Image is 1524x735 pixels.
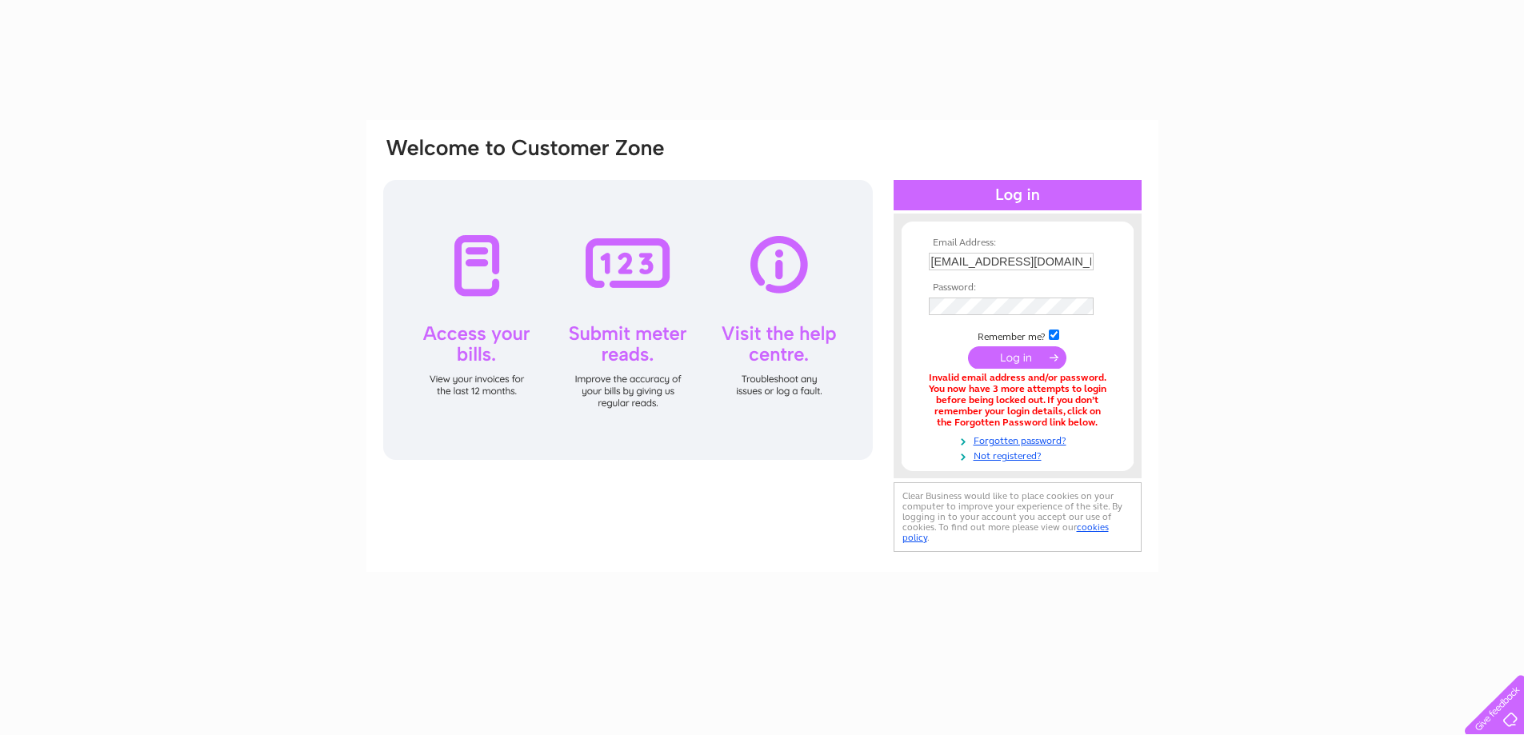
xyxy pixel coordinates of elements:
[929,373,1106,428] div: Invalid email address and/or password. You now have 3 more attempts to login before being locked ...
[929,432,1110,447] a: Forgotten password?
[902,521,1109,543] a: cookies policy
[925,238,1110,249] th: Email Address:
[968,346,1066,369] input: Submit
[925,327,1110,343] td: Remember me?
[894,482,1142,552] div: Clear Business would like to place cookies on your computer to improve your experience of the sit...
[929,447,1110,462] a: Not registered?
[925,282,1110,294] th: Password:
